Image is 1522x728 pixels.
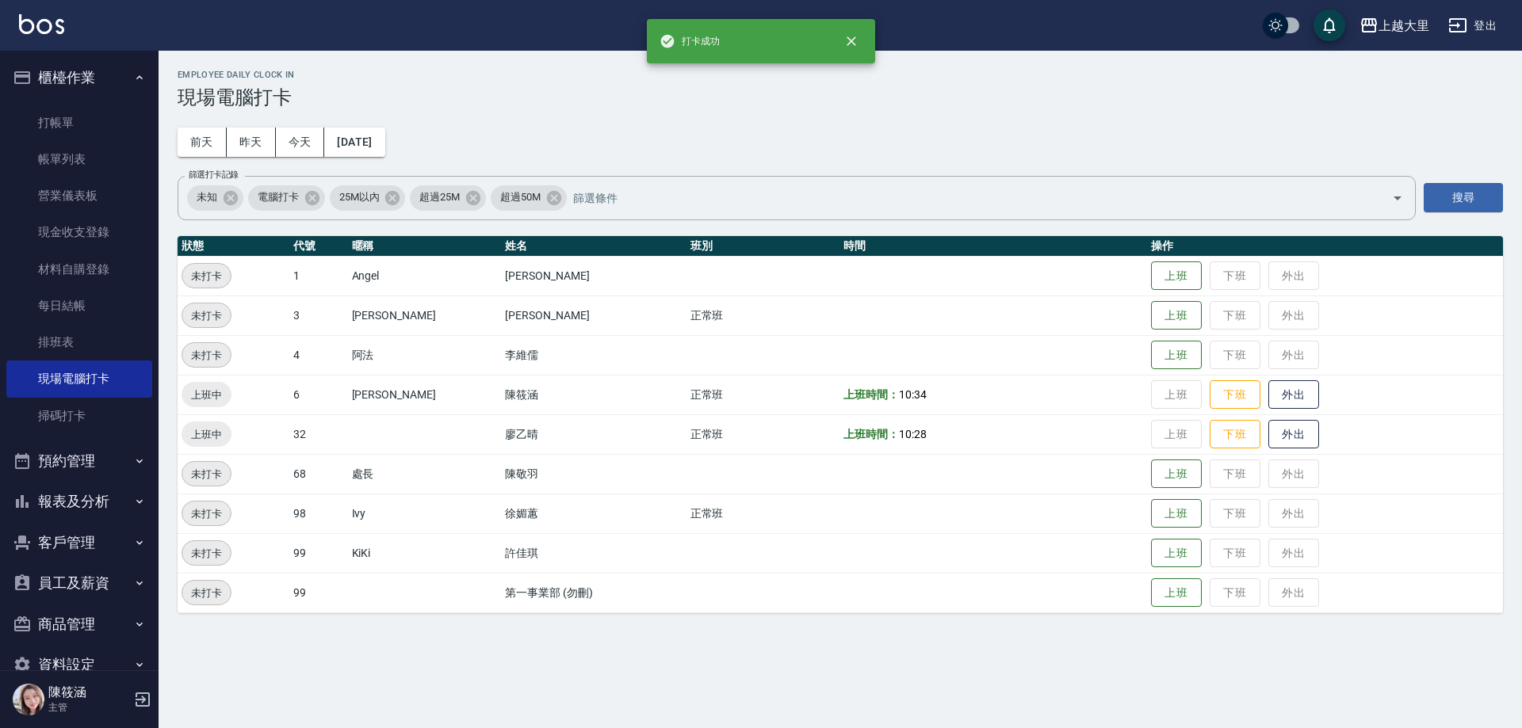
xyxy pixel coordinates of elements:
td: 6 [289,375,347,414]
button: 今天 [276,128,325,157]
button: 上班 [1151,578,1202,608]
a: 每日結帳 [6,288,152,324]
button: 上越大里 [1353,10,1436,42]
button: 登出 [1442,11,1503,40]
button: [DATE] [324,128,384,157]
a: 打帳單 [6,105,152,141]
td: 32 [289,414,347,454]
button: close [834,24,869,59]
button: 上班 [1151,499,1202,528]
td: [PERSON_NAME] [501,256,686,295]
td: 許佳琪 [501,533,686,573]
button: 資料設定 [6,644,152,685]
img: Logo [19,14,64,34]
td: 徐媚蕙 [501,494,686,533]
td: 阿法 [348,335,502,375]
button: 搜尋 [1424,183,1503,212]
th: 代號 [289,236,347,257]
td: 李維儒 [501,335,686,375]
td: 98 [289,494,347,533]
button: 預約管理 [6,440,152,482]
button: 下班 [1210,420,1260,449]
button: 外出 [1268,420,1319,449]
span: 25M以內 [330,189,389,205]
span: 超過50M [491,189,550,205]
span: 10:34 [899,388,927,401]
td: 陳敬羽 [501,454,686,494]
a: 營業儀表板 [6,177,152,214]
span: 未打卡 [182,268,231,284]
td: [PERSON_NAME] [348,295,502,335]
label: 篩選打卡記錄 [189,169,239,181]
th: 姓名 [501,236,686,257]
b: 上班時間： [843,388,899,401]
td: KiKi [348,533,502,573]
th: 暱稱 [348,236,502,257]
td: 處長 [348,454,502,494]
button: 上班 [1151,301,1202,330]
button: 上班 [1151,261,1202,291]
a: 材料自購登錄 [6,251,152,288]
button: save [1314,10,1345,41]
h5: 陳筱涵 [48,684,129,700]
td: 正常班 [686,295,840,335]
button: 商品管理 [6,604,152,645]
span: 未打卡 [182,466,231,482]
td: 正常班 [686,494,840,533]
a: 掃碼打卡 [6,398,152,434]
button: 櫃檯作業 [6,57,152,98]
th: 時間 [839,236,1146,257]
button: 昨天 [227,128,276,157]
div: 電腦打卡 [248,185,325,211]
button: 員工及薪資 [6,562,152,604]
h2: Employee Daily Clock In [178,70,1503,80]
th: 操作 [1147,236,1503,257]
img: Person [13,684,44,715]
span: 未打卡 [182,545,231,562]
h3: 現場電腦打卡 [178,86,1503,109]
button: 外出 [1268,380,1319,410]
th: 狀態 [178,236,289,257]
span: 未打卡 [182,307,231,324]
td: 陳筱涵 [501,375,686,414]
input: 篩選條件 [569,184,1364,212]
b: 上班時間： [843,428,899,440]
td: 68 [289,454,347,494]
div: 25M以內 [330,185,406,211]
td: 1 [289,256,347,295]
p: 主管 [48,700,129,715]
button: 下班 [1210,380,1260,410]
button: 前天 [178,128,227,157]
th: 班別 [686,236,840,257]
td: 廖乙晴 [501,414,686,454]
td: 正常班 [686,414,840,454]
span: 打卡成功 [660,33,720,49]
button: 上班 [1151,341,1202,370]
button: 報表及分析 [6,481,152,522]
td: 4 [289,335,347,375]
button: 上班 [1151,459,1202,489]
span: 上班中 [182,387,231,403]
button: 客戶管理 [6,522,152,563]
button: 上班 [1151,539,1202,568]
span: 未打卡 [182,347,231,364]
a: 現場電腦打卡 [6,360,152,397]
div: 上越大里 [1379,16,1429,36]
span: 10:28 [899,428,927,440]
td: 3 [289,295,347,335]
a: 排班表 [6,324,152,360]
span: 超過25M [410,189,469,205]
span: 電腦打卡 [248,189,308,205]
td: 99 [289,573,347,612]
td: [PERSON_NAME] [501,295,686,335]
button: Open [1385,185,1410,211]
span: 未打卡 [182,505,231,522]
div: 超過25M [410,185,486,211]
div: 未知 [187,185,243,211]
a: 帳單列表 [6,141,152,177]
div: 超過50M [491,185,567,211]
span: 未打卡 [182,585,231,601]
td: 正常班 [686,375,840,414]
a: 現金收支登錄 [6,214,152,250]
td: 99 [289,533,347,573]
